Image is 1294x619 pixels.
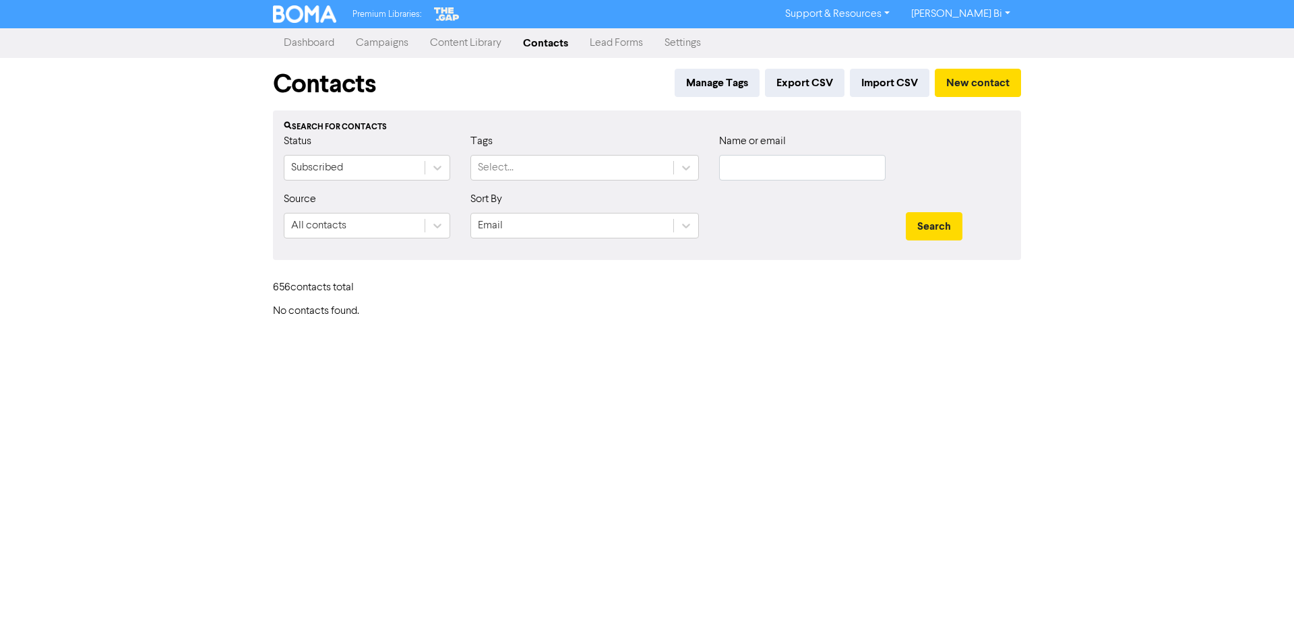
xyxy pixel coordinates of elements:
label: Status [284,133,311,150]
div: Email [478,218,503,234]
a: Dashboard [273,30,345,57]
a: [PERSON_NAME] Bi [900,3,1021,25]
a: Lead Forms [579,30,654,57]
label: Sort By [470,191,502,207]
a: Content Library [419,30,512,57]
div: Search for contacts [284,121,1010,133]
div: Select... [478,160,514,176]
label: Tags [470,133,493,150]
div: Subscribed [291,160,343,176]
button: Export CSV [765,69,844,97]
img: BOMA Logo [273,5,336,23]
img: The Gap [432,5,462,23]
a: Support & Resources [774,3,900,25]
h6: 656 contact s total [273,282,381,294]
h6: No contacts found. [273,305,1021,318]
div: All contacts [291,218,346,234]
a: Settings [654,30,712,57]
button: Manage Tags [675,69,760,97]
button: Search [906,212,962,240]
button: Import CSV [850,69,929,97]
span: Premium Libraries: [352,10,421,19]
label: Source [284,191,316,207]
a: Contacts [512,30,579,57]
label: Name or email [719,133,786,150]
button: New contact [935,69,1021,97]
a: Campaigns [345,30,419,57]
h1: Contacts [273,69,376,100]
